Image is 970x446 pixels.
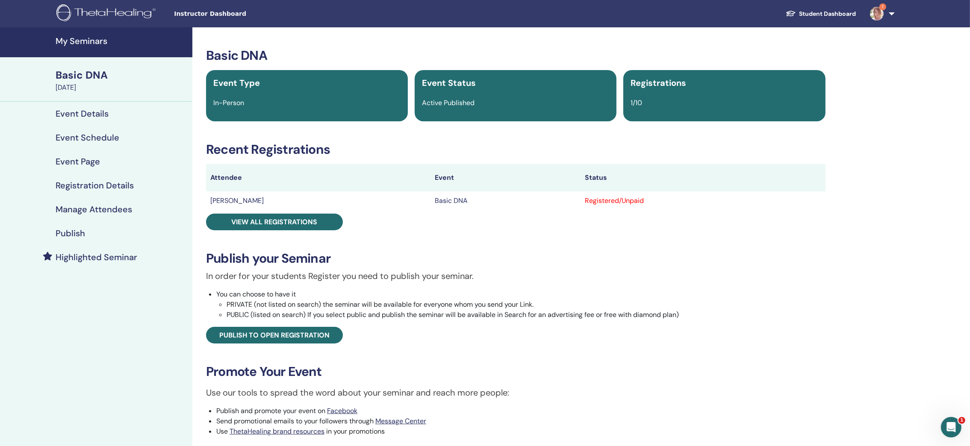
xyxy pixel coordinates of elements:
li: PRIVATE (not listed on search) the seminar will be available for everyone whom you send your Link. [227,299,826,310]
h4: My Seminars [56,36,187,46]
a: ThetaHealing brand resources [230,427,324,436]
li: Send promotional emails to your followers through [216,416,826,426]
h4: Event Schedule [56,132,119,143]
span: Event Type [213,77,260,88]
img: default.jpg [870,7,884,21]
li: PUBLIC (listed on search) If you select public and publish the seminar will be available in Searc... [227,310,826,320]
span: Event Status [422,77,476,88]
h4: Registration Details [56,180,134,191]
th: Status [581,164,825,191]
a: Publish to open registration [206,327,343,343]
h4: Publish [56,228,85,238]
span: 1 [879,3,886,10]
h4: Highlighted Seminar [56,252,137,262]
a: Facebook [327,406,357,415]
li: You can choose to have it [216,289,826,320]
div: [DATE] [56,82,187,93]
span: 1 [958,417,965,424]
span: Active Published [422,98,475,107]
span: 1/10 [631,98,642,107]
div: Registered/Unpaid [585,196,821,206]
iframe: Intercom live chat [941,417,961,437]
span: View all registrations [232,217,318,226]
span: Registrations [631,77,686,88]
a: Basic DNA[DATE] [50,68,192,93]
a: Student Dashboard [779,6,863,22]
span: Publish to open registration [219,331,330,340]
p: In order for your students Register you need to publish your seminar. [206,270,826,282]
span: Instructor Dashboard [174,9,302,18]
h4: Manage Attendees [56,204,132,214]
li: Publish and promote your event on [216,406,826,416]
h4: Event Page [56,156,100,167]
h3: Publish your Seminar [206,251,826,266]
a: Message Center [375,417,426,425]
td: [PERSON_NAME] [206,191,430,210]
li: Use in your promotions [216,426,826,437]
h3: Recent Registrations [206,142,826,157]
h4: Event Details [56,109,109,119]
p: Use our tools to spread the word about your seminar and reach more people: [206,386,826,399]
a: View all registrations [206,214,343,230]
th: Attendee [206,164,430,191]
h3: Promote Your Event [206,364,826,379]
th: Event [430,164,581,191]
h3: Basic DNA [206,48,826,63]
div: Basic DNA [56,68,187,82]
img: graduation-cap-white.svg [786,10,796,17]
td: Basic DNA [430,191,581,210]
span: In-Person [213,98,244,107]
img: logo.png [56,4,159,23]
